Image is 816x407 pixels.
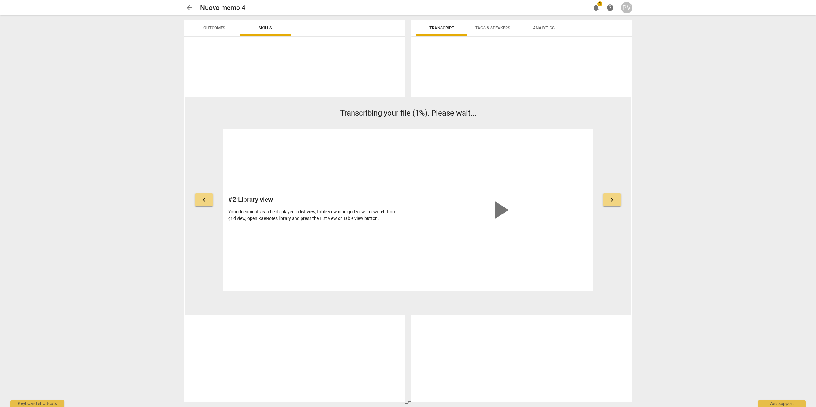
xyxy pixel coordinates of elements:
[484,195,515,225] span: play_arrow
[592,4,600,11] span: notifications
[200,4,245,12] h2: Nuovo memo 4
[228,208,404,221] div: Your documents can be displayed in list view, table view or in grid view. To switch from grid vie...
[758,400,806,407] div: Ask support
[597,1,602,6] span: 1
[533,25,555,30] span: Analytics
[429,25,454,30] span: Transcript
[259,25,272,30] span: Skills
[604,2,616,13] a: Help
[186,4,193,11] span: arrow_back
[340,109,476,117] span: Transcribing your file (1%). Please wait...
[404,399,412,406] span: compare_arrows
[200,196,208,204] span: keyboard_arrow_left
[203,25,225,30] span: Outcomes
[621,2,632,13] button: PV
[10,400,64,407] div: Keyboard shortcuts
[475,25,510,30] span: Tags & Speakers
[590,2,602,13] button: Notifications
[228,196,404,204] h2: # 2 : Library view
[606,4,614,11] span: help
[608,196,616,204] span: keyboard_arrow_right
